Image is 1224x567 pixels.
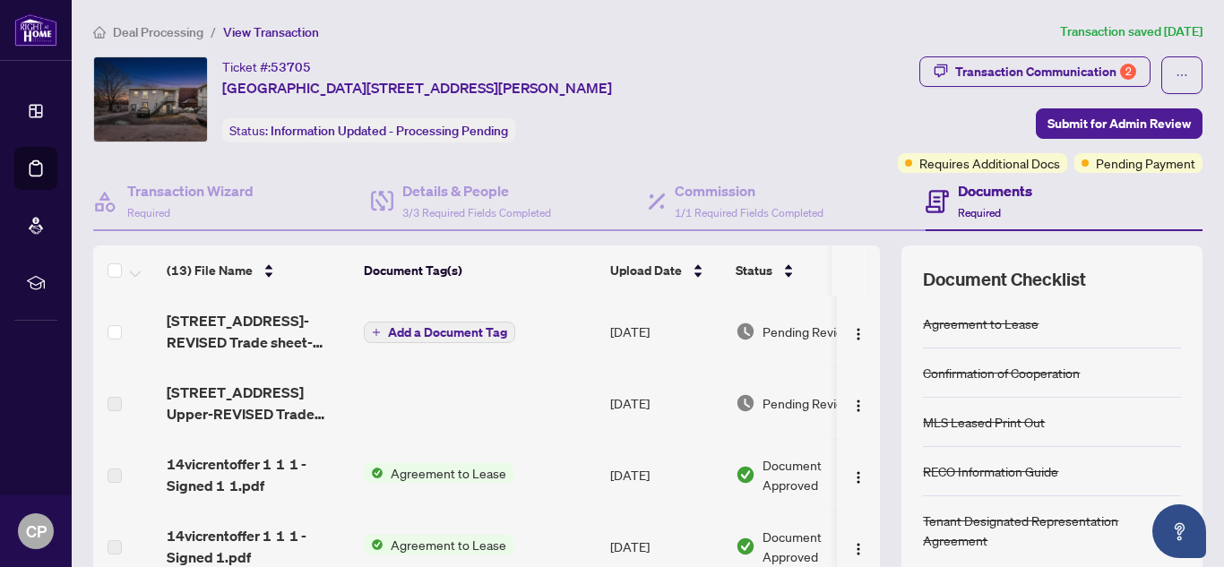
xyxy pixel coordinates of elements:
span: Requires Additional Docs [919,153,1060,173]
span: ellipsis [1176,69,1188,82]
div: Confirmation of Cooperation [923,363,1080,382]
img: Document Status [736,465,755,485]
th: Document Tag(s) [357,245,603,296]
span: Document Approved [763,527,874,566]
span: Add a Document Tag [388,326,507,339]
button: Transaction Communication2 [919,56,1151,87]
span: Agreement to Lease [384,535,513,554]
span: Pending Review [763,322,852,341]
button: Logo [844,317,873,346]
span: 1/1 Required Fields Completed [675,206,823,219]
div: Status: [222,118,515,142]
th: Upload Date [603,245,728,296]
span: Deal Processing [113,24,203,40]
th: Status [728,245,881,296]
h4: Transaction Wizard [127,180,254,202]
h4: Documents [958,180,1032,202]
th: (13) File Name [159,245,357,296]
span: Pending Payment [1096,153,1195,173]
article: Transaction saved [DATE] [1060,21,1202,42]
td: [DATE] [603,296,728,367]
button: Submit for Admin Review [1036,108,1202,139]
span: [STREET_ADDRESS] Upper-REVISED Trade sheet-[PERSON_NAME] to review.pdf [167,382,349,425]
span: 53705 [271,59,311,75]
button: Add a Document Tag [364,321,515,344]
button: Status IconAgreement to Lease [364,463,513,483]
div: Transaction Communication [955,57,1136,86]
td: [DATE] [603,367,728,439]
span: [GEOGRAPHIC_DATA][STREET_ADDRESS][PERSON_NAME] [222,77,612,99]
img: Document Status [736,393,755,413]
span: Pending Review [763,393,852,413]
span: 3/3 Required Fields Completed [402,206,551,219]
h4: Details & People [402,180,551,202]
span: 14vicrentoffer 1 1 1 - Signed 1 1.pdf [167,453,349,496]
button: Logo [844,389,873,417]
div: Agreement to Lease [923,314,1039,333]
span: Agreement to Lease [384,463,513,483]
button: Status IconAgreement to Lease [364,535,513,554]
span: home [93,26,106,39]
img: Logo [851,542,866,556]
div: RECO Information Guide [923,461,1058,481]
div: Ticket #: [222,56,311,77]
td: [DATE] [603,439,728,511]
img: Logo [851,327,866,341]
img: logo [14,13,57,47]
div: 2 [1120,64,1136,80]
span: (13) File Name [167,261,253,280]
span: Required [127,206,170,219]
h4: Commission [675,180,823,202]
span: Upload Date [610,261,682,280]
button: Logo [844,460,873,489]
div: Tenant Designated Representation Agreement [923,511,1181,550]
button: Open asap [1152,504,1206,558]
img: Logo [851,470,866,485]
span: Document Approved [763,455,874,494]
span: plus [372,328,381,337]
li: / [211,21,216,42]
img: Logo [851,399,866,413]
span: [STREET_ADDRESS]-REVISED Trade sheet-[PERSON_NAME] to review.pdf [167,310,349,353]
span: View Transaction [223,24,319,40]
span: CP [26,519,47,544]
span: Status [736,261,772,280]
img: Status Icon [364,463,384,483]
span: Document Checklist [923,267,1086,292]
img: Document Status [736,537,755,556]
img: IMG-40766745_1.jpg [94,57,207,142]
button: Add a Document Tag [364,322,515,343]
div: MLS Leased Print Out [923,412,1045,432]
img: Document Status [736,322,755,341]
span: Information Updated - Processing Pending [271,123,508,139]
span: Required [958,206,1001,219]
img: Status Icon [364,535,384,554]
span: Submit for Admin Review [1047,109,1191,138]
button: Logo [844,532,873,561]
